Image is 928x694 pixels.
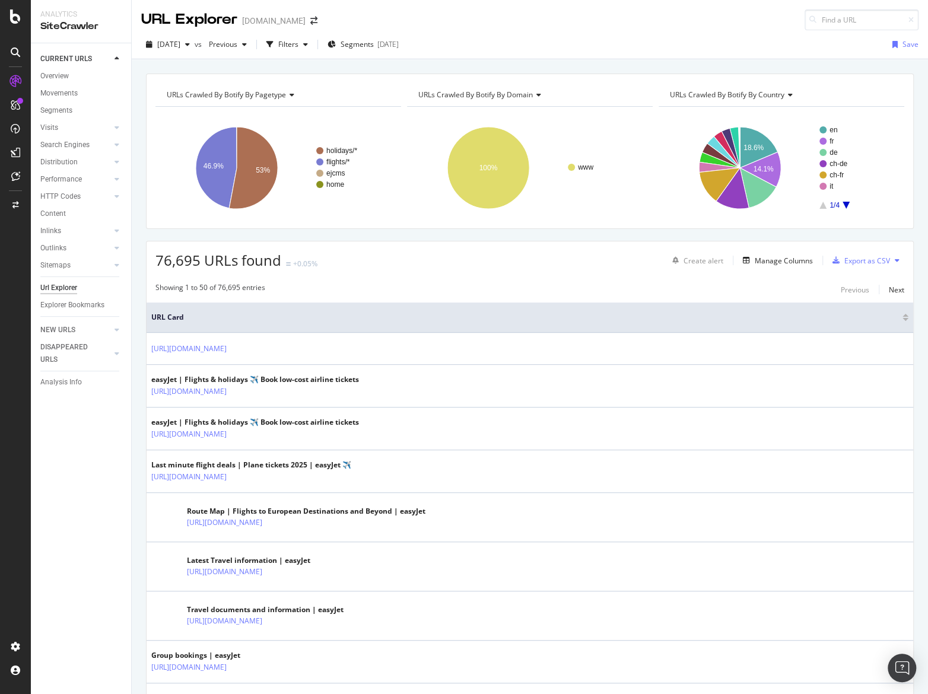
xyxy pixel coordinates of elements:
[844,256,890,266] div: Export as CSV
[418,90,533,100] span: URLs Crawled By Botify By domain
[40,20,122,33] div: SiteCrawler
[40,208,66,220] div: Content
[830,148,838,157] text: de
[40,139,90,151] div: Search Engines
[151,460,351,470] div: Last minute flight deals | Plane tickets 2025 | easyJet ✈️
[40,122,111,134] a: Visits
[341,39,374,49] span: Segments
[151,312,900,323] span: URL Card
[40,70,123,82] a: Overview
[157,39,180,49] span: 2025 Aug. 10th
[204,39,237,49] span: Previous
[40,259,111,272] a: Sitemaps
[830,126,837,134] text: en
[151,471,227,483] a: [URL][DOMAIN_NAME]
[40,139,111,151] a: Search Engines
[841,282,869,297] button: Previous
[889,282,904,297] button: Next
[577,163,593,171] text: www
[151,374,359,385] div: easyJet | Flights & holidays ✈️ Book low-cost airline tickets
[40,299,104,311] div: Explorer Bookmarks
[310,17,317,25] div: arrow-right-arrow-left
[416,85,642,104] h4: URLs Crawled By Botify By domain
[187,615,262,627] a: [URL][DOMAIN_NAME]
[187,517,262,529] a: [URL][DOMAIN_NAME]
[888,35,919,54] button: Save
[40,156,111,168] a: Distribution
[40,259,71,272] div: Sitemaps
[155,250,281,270] span: 76,695 URLs found
[830,201,840,209] text: 1/4
[262,35,313,54] button: Filters
[164,85,390,104] h4: URLs Crawled By Botify By pagetype
[204,35,252,54] button: Previous
[902,39,919,49] div: Save
[684,256,723,266] div: Create alert
[40,53,92,65] div: CURRENT URLS
[40,324,111,336] a: NEW URLS
[40,122,58,134] div: Visits
[326,169,345,177] text: ejcms
[888,654,916,682] div: Open Intercom Messenger
[195,39,204,49] span: vs
[755,256,813,266] div: Manage Columns
[40,208,123,220] a: Content
[167,90,286,100] span: URLs Crawled By Botify By pagetype
[40,156,78,168] div: Distribution
[40,299,123,311] a: Explorer Bookmarks
[242,15,306,27] div: [DOMAIN_NAME]
[40,242,111,254] a: Outlinks
[479,164,497,172] text: 100%
[40,173,82,186] div: Performance
[40,87,78,100] div: Movements
[141,9,237,30] div: URL Explorer
[326,180,344,189] text: home
[377,39,399,49] div: [DATE]
[286,262,291,266] img: Equal
[256,166,270,174] text: 53%
[278,39,298,49] div: Filters
[889,285,904,295] div: Next
[323,35,403,54] button: Segments[DATE]
[659,116,904,219] div: A chart.
[753,165,773,173] text: 14.1%
[151,386,227,397] a: [URL][DOMAIN_NAME]
[407,116,653,219] svg: A chart.
[670,90,784,100] span: URLs Crawled By Botify By country
[40,87,123,100] a: Movements
[155,116,401,219] svg: A chart.
[40,70,69,82] div: Overview
[326,158,350,166] text: flights/*
[151,650,278,661] div: Group bookings | easyJet
[40,282,123,294] a: Url Explorer
[40,104,72,117] div: Segments
[40,190,81,203] div: HTTP Codes
[40,242,66,254] div: Outlinks
[40,376,123,389] a: Analysis Info
[668,251,723,270] button: Create alert
[40,341,111,366] a: DISAPPEARED URLS
[830,171,844,179] text: ch-fr
[40,225,61,237] div: Inlinks
[204,162,224,170] text: 46.9%
[40,225,111,237] a: Inlinks
[40,341,100,366] div: DISAPPEARED URLS
[40,324,75,336] div: NEW URLS
[738,253,813,268] button: Manage Columns
[805,9,919,30] input: Find a URL
[40,190,111,203] a: HTTP Codes
[40,376,82,389] div: Analysis Info
[668,85,894,104] h4: URLs Crawled By Botify By country
[187,506,425,517] div: Route Map | Flights to European Destinations and Beyond | easyJet
[151,428,227,440] a: [URL][DOMAIN_NAME]
[151,661,227,673] a: [URL][DOMAIN_NAME]
[187,604,344,615] div: Travel documents and information | easyJet
[40,9,122,20] div: Analytics
[830,160,847,168] text: ch-de
[187,566,262,578] a: [URL][DOMAIN_NAME]
[155,282,265,297] div: Showing 1 to 50 of 76,695 entries
[841,285,869,295] div: Previous
[828,251,890,270] button: Export as CSV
